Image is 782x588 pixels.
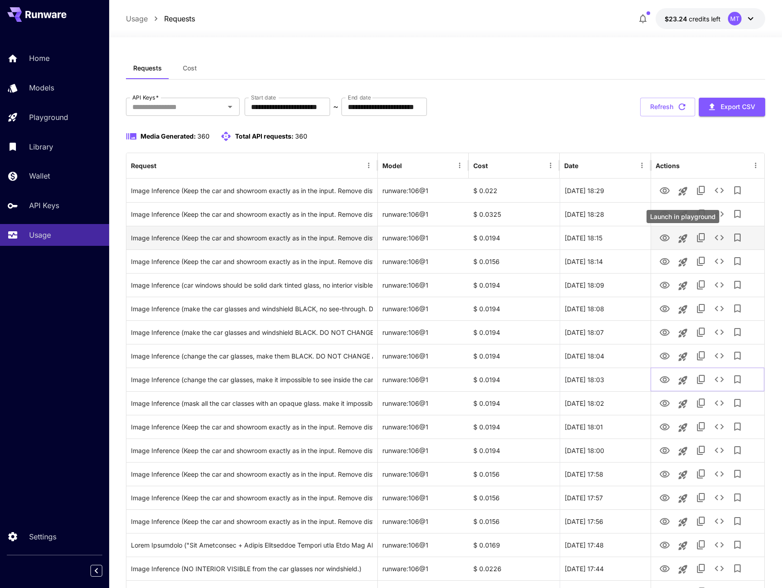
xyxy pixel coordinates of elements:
div: 22 Sep, 2025 18:04 [560,344,651,368]
button: View [656,488,674,507]
div: Launch in playground [647,210,719,223]
button: View [656,559,674,578]
button: Launch in playground [674,300,692,319]
button: Copy TaskUUID [692,488,710,507]
button: Open [224,100,236,113]
span: 360 [197,132,210,140]
button: Refresh [640,98,695,116]
button: See details [710,418,728,436]
button: View [656,299,674,318]
div: $ 0.0156 [469,462,560,486]
button: Export CSV [699,98,765,116]
div: 22 Sep, 2025 18:00 [560,439,651,462]
div: 22 Sep, 2025 18:03 [560,368,651,391]
button: See details [710,394,728,412]
button: Copy TaskUUID [692,394,710,412]
div: Click to copy prompt [131,439,373,462]
button: Menu [453,159,466,172]
div: Click to copy prompt [131,250,373,273]
button: See details [710,488,728,507]
a: Requests [164,13,195,24]
div: $ 0.0194 [469,320,560,344]
label: Start date [251,94,276,101]
button: Launch in playground [674,395,692,413]
span: Requests [133,64,162,72]
div: Click to copy prompt [131,557,373,580]
div: $ 0.0194 [469,391,560,415]
p: Settings [29,531,56,542]
button: View [656,323,674,341]
div: 22 Sep, 2025 18:02 [560,391,651,415]
div: Model [382,162,402,169]
button: View [656,370,674,389]
div: runware:106@1 [378,509,469,533]
p: Models [29,82,54,93]
button: Launch in playground [674,466,692,484]
button: See details [710,370,728,389]
p: Library [29,141,53,152]
button: View [656,512,674,530]
button: See details [710,536,728,554]
button: See details [710,252,728,270]
div: Click to copy prompt [131,321,373,344]
div: Click to copy prompt [131,226,373,249]
button: See details [710,512,728,530]
div: Click to copy prompt [131,510,373,533]
div: 22 Sep, 2025 17:57 [560,486,651,509]
div: 22 Sep, 2025 17:48 [560,533,651,557]
button: View [656,204,674,223]
button: Add to library [728,252,747,270]
button: Copy TaskUUID [692,205,710,223]
button: Copy TaskUUID [692,229,710,247]
button: View [656,441,674,459]
div: runware:106@1 [378,533,469,557]
div: Click to copy prompt [131,344,373,368]
button: View [656,394,674,412]
div: runware:106@1 [378,557,469,580]
div: runware:106@1 [378,297,469,320]
button: Add to library [728,465,747,483]
div: $ 0.0194 [469,415,560,439]
p: Usage [126,13,148,24]
nav: breadcrumb [126,13,195,24]
button: See details [710,347,728,365]
div: Click to copy prompt [131,297,373,320]
button: Sort [157,159,170,172]
div: 22 Sep, 2025 17:44 [560,557,651,580]
button: Launch in playground [674,348,692,366]
button: Launch in playground [674,513,692,531]
button: Copy TaskUUID [692,181,710,199]
div: 22 Sep, 2025 18:15 [560,226,651,249]
div: Click to copy prompt [131,179,373,202]
div: runware:106@1 [378,273,469,297]
div: runware:106@1 [378,391,469,415]
button: Copy TaskUUID [692,441,710,459]
p: Home [29,53,50,64]
button: $23.23644MT [656,8,765,29]
button: Launch in playground [674,537,692,555]
div: Click to copy prompt [131,392,373,415]
button: See details [710,441,728,459]
p: Playground [29,112,68,123]
button: See details [710,465,728,483]
div: runware:106@1 [378,462,469,486]
span: $23.24 [665,15,689,23]
div: $ 0.0226 [469,557,560,580]
p: Wallet [29,170,50,181]
button: Menu [362,159,375,172]
button: See details [710,205,728,223]
button: Launch in playground [674,182,692,200]
div: runware:106@1 [378,368,469,391]
div: Actions [656,162,680,169]
div: runware:106@1 [378,226,469,249]
div: $23.23644 [665,14,721,24]
div: 22 Sep, 2025 18:01 [560,415,651,439]
button: Collapse sidebar [90,565,102,577]
button: Launch in playground [674,560,692,578]
button: Launch in playground [674,253,692,271]
button: Copy TaskUUID [692,252,710,270]
div: Click to copy prompt [131,486,373,509]
button: Launch in playground [674,371,692,389]
span: Total API requests: [235,132,294,140]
